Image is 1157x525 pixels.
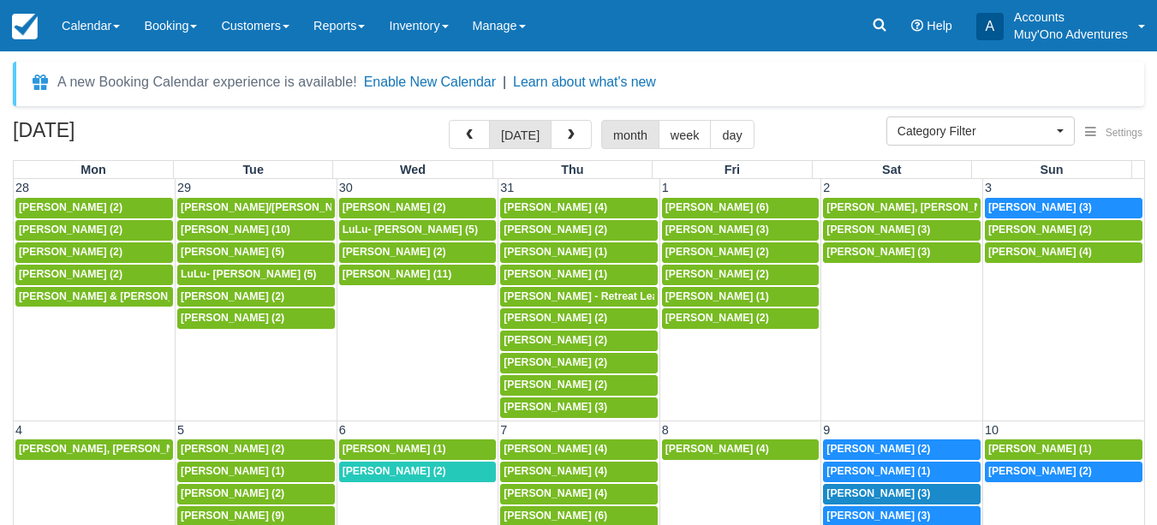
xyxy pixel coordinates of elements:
[504,201,607,213] span: [PERSON_NAME] (4)
[500,265,658,285] a: [PERSON_NAME] (1)
[988,201,1092,213] span: [PERSON_NAME] (3)
[337,423,348,437] span: 6
[500,484,658,504] a: [PERSON_NAME] (4)
[15,265,173,285] a: [PERSON_NAME] (2)
[181,224,290,236] span: [PERSON_NAME] (10)
[500,220,658,241] a: [PERSON_NAME] (2)
[988,443,1092,455] span: [PERSON_NAME] (1)
[500,353,658,373] a: [PERSON_NAME] (2)
[886,116,1075,146] button: Category Filter
[12,14,38,39] img: checkfront-main-nav-mini-logo.png
[985,198,1142,218] a: [PERSON_NAME] (3)
[710,120,754,149] button: day
[14,423,24,437] span: 4
[500,397,658,418] a: [PERSON_NAME] (3)
[513,75,656,89] a: Learn about what's new
[19,290,224,302] span: [PERSON_NAME] & [PERSON_NAME] (2)
[498,181,516,194] span: 31
[823,484,981,504] a: [PERSON_NAME] (3)
[242,163,264,176] span: Tue
[181,312,284,324] span: [PERSON_NAME] (2)
[665,312,769,324] span: [PERSON_NAME] (2)
[364,74,496,91] button: Enable New Calendar
[823,198,981,218] a: [PERSON_NAME], [PERSON_NAME], [PERSON_NAME] (3)
[400,163,426,176] span: Wed
[504,443,607,455] span: [PERSON_NAME] (4)
[561,163,583,176] span: Thu
[821,181,832,194] span: 2
[823,462,981,482] a: [PERSON_NAME] (1)
[504,290,695,302] span: [PERSON_NAME] - Retreat Leader (10)
[177,198,335,218] a: [PERSON_NAME]/[PERSON_NAME]; [PERSON_NAME]/[PERSON_NAME]; [PERSON_NAME]/[PERSON_NAME] (3)
[181,268,316,280] span: LuLu- [PERSON_NAME] (5)
[181,246,284,258] span: [PERSON_NAME] (5)
[500,439,658,460] a: [PERSON_NAME] (4)
[823,220,981,241] a: [PERSON_NAME] (3)
[983,423,1000,437] span: 10
[343,465,446,477] span: [PERSON_NAME] (2)
[337,181,355,194] span: 30
[665,224,769,236] span: [PERSON_NAME] (3)
[665,201,769,213] span: [PERSON_NAME] (6)
[985,242,1142,263] a: [PERSON_NAME] (4)
[81,163,106,176] span: Mon
[339,198,497,218] a: [PERSON_NAME] (2)
[503,75,506,89] span: |
[177,220,335,241] a: [PERSON_NAME] (10)
[181,443,284,455] span: [PERSON_NAME] (2)
[14,181,31,194] span: 28
[1014,9,1128,26] p: Accounts
[985,220,1142,241] a: [PERSON_NAME] (2)
[504,312,607,324] span: [PERSON_NAME] (2)
[500,287,658,307] a: [PERSON_NAME] - Retreat Leader (10)
[343,443,446,455] span: [PERSON_NAME] (1)
[988,246,1092,258] span: [PERSON_NAME] (4)
[665,246,769,258] span: [PERSON_NAME] (2)
[662,242,820,263] a: [PERSON_NAME] (2)
[976,13,1004,40] div: A
[504,510,607,522] span: [PERSON_NAME] (6)
[19,246,122,258] span: [PERSON_NAME] (2)
[826,510,930,522] span: [PERSON_NAME] (3)
[343,246,446,258] span: [PERSON_NAME] (2)
[343,268,452,280] span: [PERSON_NAME] (11)
[826,443,930,455] span: [PERSON_NAME] (2)
[882,163,901,176] span: Sat
[504,246,607,258] span: [PERSON_NAME] (1)
[826,224,930,236] span: [PERSON_NAME] (3)
[826,201,1118,213] span: [PERSON_NAME], [PERSON_NAME], [PERSON_NAME] (3)
[504,487,607,499] span: [PERSON_NAME] (4)
[662,265,820,285] a: [PERSON_NAME] (2)
[911,20,923,32] i: Help
[13,120,230,152] h2: [DATE]
[898,122,1053,140] span: Category Filter
[343,224,478,236] span: LuLu- [PERSON_NAME] (5)
[500,331,658,351] a: [PERSON_NAME] (2)
[662,439,820,460] a: [PERSON_NAME] (4)
[662,220,820,241] a: [PERSON_NAME] (3)
[489,120,552,149] button: [DATE]
[176,181,193,194] span: 29
[19,443,216,455] span: [PERSON_NAME], [PERSON_NAME] (2)
[177,462,335,482] a: [PERSON_NAME] (1)
[181,487,284,499] span: [PERSON_NAME] (2)
[662,198,820,218] a: [PERSON_NAME] (6)
[177,287,335,307] a: [PERSON_NAME] (2)
[662,308,820,329] a: [PERSON_NAME] (2)
[177,242,335,263] a: [PERSON_NAME] (5)
[177,439,335,460] a: [PERSON_NAME] (2)
[1106,127,1142,139] span: Settings
[504,224,607,236] span: [PERSON_NAME] (2)
[15,198,173,218] a: [PERSON_NAME] (2)
[1040,163,1063,176] span: Sun
[601,120,659,149] button: month
[339,220,497,241] a: LuLu- [PERSON_NAME] (5)
[826,487,930,499] span: [PERSON_NAME] (3)
[181,510,284,522] span: [PERSON_NAME] (9)
[660,181,671,194] span: 1
[823,242,981,263] a: [PERSON_NAME] (3)
[500,242,658,263] a: [PERSON_NAME] (1)
[725,163,740,176] span: Fri
[339,265,497,285] a: [PERSON_NAME] (11)
[927,19,952,33] span: Help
